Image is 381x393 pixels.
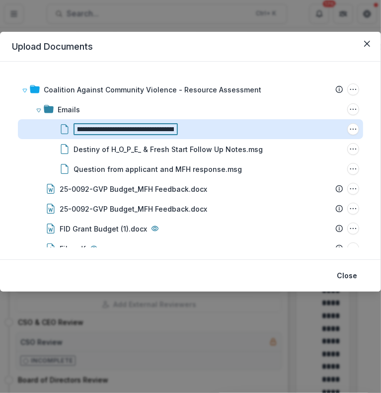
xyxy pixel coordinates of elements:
[331,268,363,284] button: Close
[18,119,363,139] div: Re_ Revisions and Corrections.msg Options
[60,243,86,254] div: File.pdf
[18,238,363,258] div: File.pdfFile.pdf Options
[347,143,359,155] button: Destiny of H_O_P_E_ & Fresh Start Follow Up Notes.msg Options
[347,223,359,235] button: FID Grant Budget (1).docx Options
[60,184,207,194] div: 25-0092-GVP Budget_MFH Feedback.docx
[18,219,363,238] div: FID Grant Budget (1).docxFID Grant Budget (1).docx Options
[18,99,363,179] div: EmailsEmails OptionsRe_ Revisions and Corrections.msg OptionsDestiny of H_O_P_E_ & Fresh Start Fo...
[18,199,363,219] div: 25-0092-GVP Budget_MFH Feedback.docx25-0092-GVP Budget_MFH Feedback.docx Options
[347,242,359,254] button: File.pdf Options
[347,163,359,175] button: Question from applicant and MFH response.msg Options
[44,84,261,95] div: Coalition Against Community Violence - Resource Assessment
[18,139,363,159] div: Destiny of H_O_P_E_ & Fresh Start Follow Up Notes.msgDestiny of H_O_P_E_ & Fresh Start Follow Up ...
[18,179,363,199] div: 25-0092-GVP Budget_MFH Feedback.docx25-0092-GVP Budget_MFH Feedback.docx Options
[347,123,359,135] button: Re_ Revisions and Corrections.msg Options
[18,159,363,179] div: Question from applicant and MFH response.msgQuestion from applicant and MFH response.msg Options
[347,183,359,195] button: 25-0092-GVP Budget_MFH Feedback.docx Options
[347,203,359,215] button: 25-0092-GVP Budget_MFH Feedback.docx Options
[74,164,242,174] div: Question from applicant and MFH response.msg
[74,144,263,155] div: Destiny of H_O_P_E_ & Fresh Start Follow Up Notes.msg
[347,83,359,95] button: Coalition Against Community Violence - Resource Assessment Options
[347,103,359,115] button: Emails Options
[18,79,363,99] div: Coalition Against Community Violence - Resource AssessmentCoalition Against Community Violence - ...
[60,204,207,214] div: 25-0092-GVP Budget_MFH Feedback.docx
[58,104,80,115] div: Emails
[60,224,147,234] div: FID Grant Budget (1).docx
[359,36,375,52] button: Close
[18,99,363,119] div: EmailsEmails Options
